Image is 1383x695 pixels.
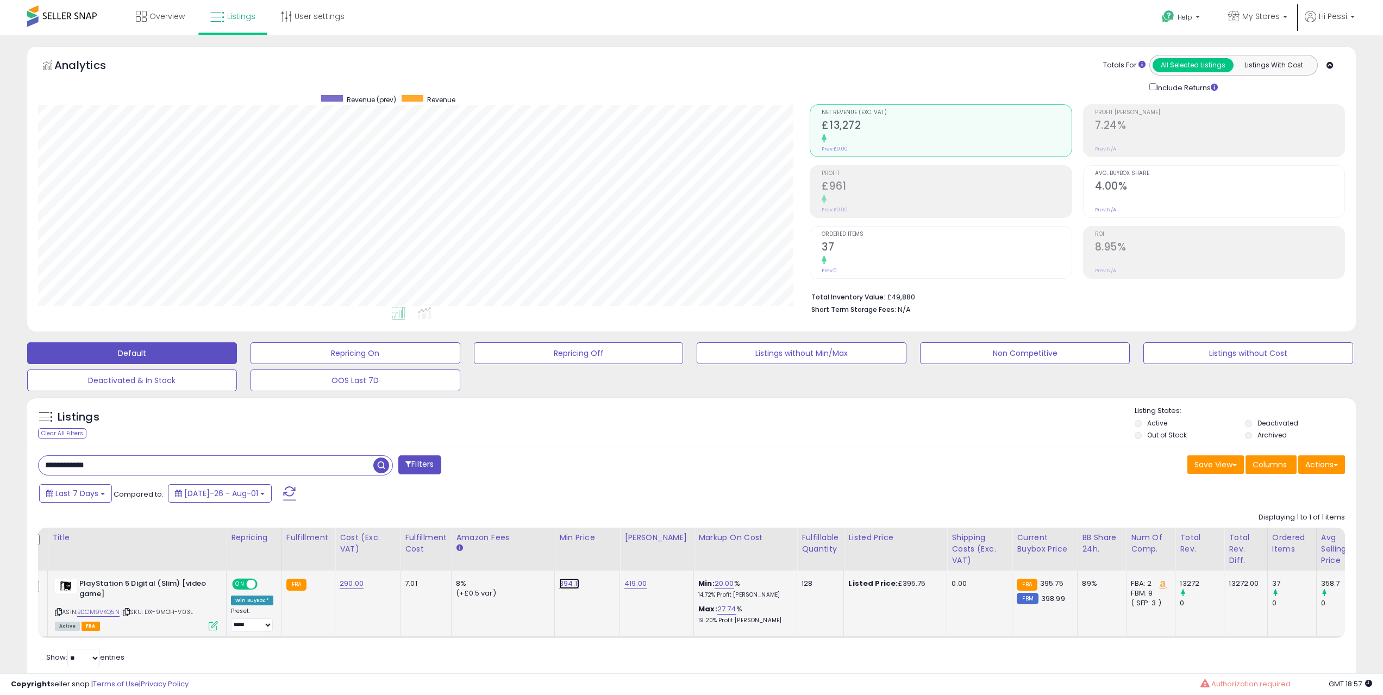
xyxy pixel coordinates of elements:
[55,622,80,631] span: All listings currently available for purchase on Amazon
[231,596,273,605] div: Win BuyBox *
[1259,512,1345,523] div: Displaying 1 to 1 of 1 items
[58,410,99,425] h5: Listings
[1178,12,1192,22] span: Help
[1095,110,1344,116] span: Profit [PERSON_NAME]
[1321,532,1361,566] div: Avg Selling Price
[11,679,189,690] div: seller snap | |
[698,578,715,588] b: Min:
[1321,579,1365,588] div: 358.7
[624,532,689,543] div: [PERSON_NAME]
[168,484,272,503] button: [DATE]-26 - Aug-01
[227,11,255,22] span: Listings
[1272,532,1312,555] div: Ordered Items
[1135,406,1356,416] p: Listing States:
[1153,2,1211,35] a: Help
[1040,578,1063,588] span: 395.75
[286,579,306,591] small: FBA
[697,342,906,364] button: Listings without Min/Max
[1229,579,1259,588] div: 13272.00
[822,110,1071,116] span: Net Revenue (Exc. VAT)
[9,371,209,448] div: Support says…
[698,579,789,599] div: %
[698,604,717,614] b: Max:
[1131,579,1167,588] div: FBA: 2
[256,580,273,589] span: OFF
[456,543,462,553] small: Amazon Fees.
[698,604,789,624] div: %
[1041,593,1065,604] span: 398.99
[1161,10,1175,23] i: Get Help
[48,106,200,159] div: SKU: 5F-7K82-56OI You are right now it does show 57 pcs in stock but before it was not in stock, ...
[1305,11,1355,35] a: Hi Pessi
[848,532,942,543] div: Listed Price
[1017,579,1037,591] small: FBA
[27,342,237,364] button: Default
[1095,171,1344,177] span: Avg. Buybox Share
[251,370,460,391] button: OOS Last 7D
[17,15,170,57] div: SKU: 56-AH0L-1K57 is currently out of stock and the CPT value just changed from 179 to 200.99 so ...
[231,608,273,632] div: Preset:
[802,532,839,555] div: Fulfillable Quantity
[1103,60,1146,71] div: Totals For
[1180,598,1224,608] div: 0
[1017,593,1038,604] small: FBM
[398,455,441,474] button: Filters
[1257,418,1298,428] label: Deactivated
[17,218,170,229] div: Hi [PERSON_NAME],
[1180,579,1224,588] div: 13272
[53,5,87,14] h1: Support
[1095,206,1116,213] small: Prev: N/A
[1246,455,1297,474] button: Columns
[822,180,1071,195] h2: £961
[952,532,1007,566] div: Shipping Costs (Exc. VAT)
[1319,11,1347,22] span: Hi Pessi
[170,4,191,25] button: Home
[1131,588,1167,598] div: FBM: 9
[286,532,330,543] div: Fulfillment
[456,588,546,598] div: (+£0.5 var)
[1180,532,1219,555] div: Total Rev.
[698,591,789,599] p: 14.72% Profit [PERSON_NAME]
[1147,430,1187,440] label: Out of Stock
[39,99,209,203] div: SKU: 5F-7K82-56OIYou are right now it does show 57 pcs in stock but before it was not in stock, i...
[1017,532,1073,555] div: Current Buybox Price
[822,119,1071,134] h2: £13,272
[694,528,797,571] th: The percentage added to the cost of goods (COGS) that forms the calculator for Min & Max prices.
[17,283,170,325] div: Previously we were at 179 when backordered because the CPT value was 179, this is why we were not...
[1095,180,1344,195] h2: 4.00%
[474,342,684,364] button: Repricing Off
[559,578,579,589] a: 394.11
[7,4,28,25] button: go back
[340,532,396,555] div: Cost (Exc. VAT)
[1082,532,1122,555] div: BB Share 24h.
[184,488,258,499] span: [DATE]-26 - Aug-01
[55,579,218,629] div: ASIN:
[1329,679,1372,689] span: 2025-08-10 18:57 GMT
[698,617,789,624] p: 19.20% Profit [PERSON_NAME]
[141,679,189,689] a: Privacy Policy
[822,146,848,152] small: Prev: £0.00
[121,608,193,616] span: | SKU: DX-9MOH-V03L
[822,171,1071,177] span: Profit
[1131,532,1171,555] div: Num of Comp.
[456,532,550,543] div: Amazon Fees
[811,292,885,302] b: Total Inventory Value:
[9,212,178,348] div: Hi [PERSON_NAME],Currently we are at 190.11 on SKU: 5F-7K82-56OI because we are implementing the ...
[1095,241,1344,255] h2: 8.95%
[27,370,237,391] button: Deactivated & In Stock
[9,356,209,371] div: [DATE]
[822,231,1071,237] span: Ordered Items
[559,532,615,543] div: Min Price
[17,330,170,341] div: Thanks,
[698,532,792,543] div: Markup on Cost
[9,99,209,212] div: Pessi says…
[920,342,1130,364] button: Non Competitive
[77,608,120,617] a: B0CM9VKQ5N
[822,241,1071,255] h2: 37
[1095,231,1344,237] span: ROI
[55,579,77,593] img: 31F8J2lAvSL._SL40_.jpg
[31,6,48,23] img: Profile image for Support
[848,579,938,588] div: £395.75
[811,290,1337,303] li: £49,880
[55,488,98,499] span: Last 7 Days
